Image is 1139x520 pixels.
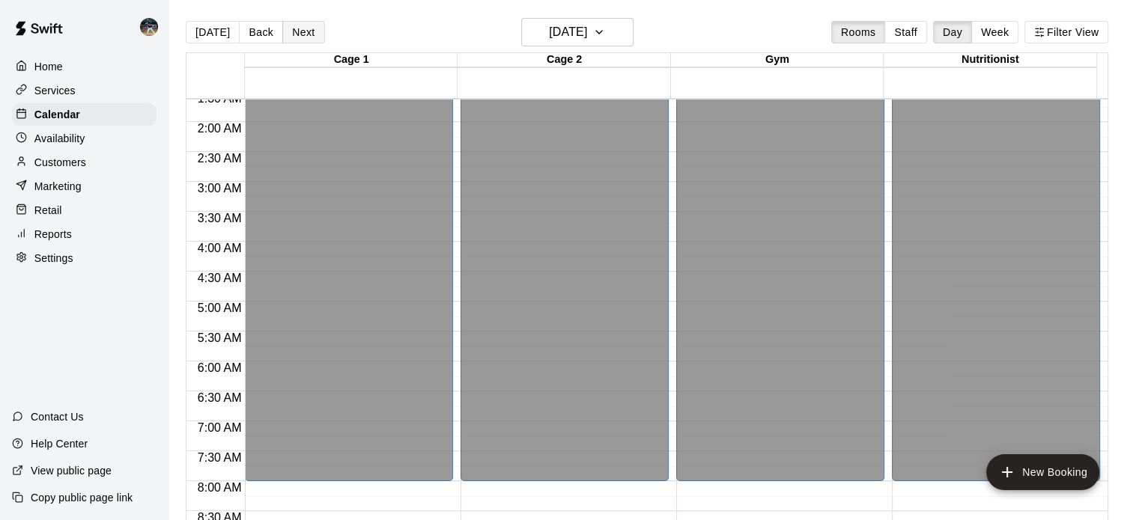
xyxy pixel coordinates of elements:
div: Closed [465,12,664,486]
button: Rooms [831,21,885,43]
p: Services [34,83,76,98]
button: add [986,454,1099,490]
a: Customers [12,151,157,174]
button: Week [971,21,1018,43]
p: Contact Us [31,409,84,424]
div: Gym [671,53,884,67]
p: Copy public page link [31,490,133,505]
button: Staff [884,21,927,43]
a: Calendar [12,103,157,126]
div: 12:00 AM – 8:00 AM: Closed [676,2,884,481]
a: Retail [12,199,157,221]
a: Settings [12,247,157,269]
p: Customers [34,155,86,170]
a: Services [12,79,157,102]
div: 12:00 AM – 8:00 AM: Closed [245,2,453,481]
button: [DATE] [521,18,634,46]
button: Filter View [1024,21,1108,43]
p: Marketing [34,179,82,194]
div: Cage 1 [245,53,458,67]
span: 5:30 AM [194,331,246,344]
div: Closed [896,12,1096,486]
button: [DATE] [186,21,240,43]
span: 7:30 AM [194,451,246,464]
p: Calendar [34,107,80,122]
div: Closed [681,12,880,486]
div: 12:00 AM – 8:00 AM: Closed [461,2,669,481]
span: 5:00 AM [194,302,246,314]
span: 2:00 AM [194,122,246,135]
button: Next [282,21,324,43]
div: Closed [249,12,449,486]
span: 2:30 AM [194,152,246,165]
span: 6:00 AM [194,361,246,374]
p: View public page [31,463,112,478]
span: 8:00 AM [194,481,246,494]
a: Marketing [12,175,157,198]
p: Home [34,59,63,74]
a: Availability [12,127,157,150]
div: Nolan Gilbert [137,12,168,42]
a: Reports [12,223,157,245]
p: Help Center [31,436,88,451]
span: 3:00 AM [194,182,246,195]
a: Home [12,55,157,78]
p: Settings [34,251,73,266]
button: Back [239,21,283,43]
div: Nutritionist [884,53,1096,67]
img: Nolan Gilbert [140,18,158,36]
span: 4:30 AM [194,272,246,284]
p: Reports [34,227,72,242]
p: Retail [34,203,62,218]
span: 6:30 AM [194,391,246,404]
button: Day [933,21,972,43]
div: 12:00 AM – 8:00 AM: Closed [892,2,1100,481]
span: 4:00 AM [194,242,246,254]
span: 3:30 AM [194,212,246,224]
div: Cage 2 [458,53,670,67]
h6: [DATE] [549,22,587,43]
span: 7:00 AM [194,421,246,434]
p: Availability [34,131,85,146]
